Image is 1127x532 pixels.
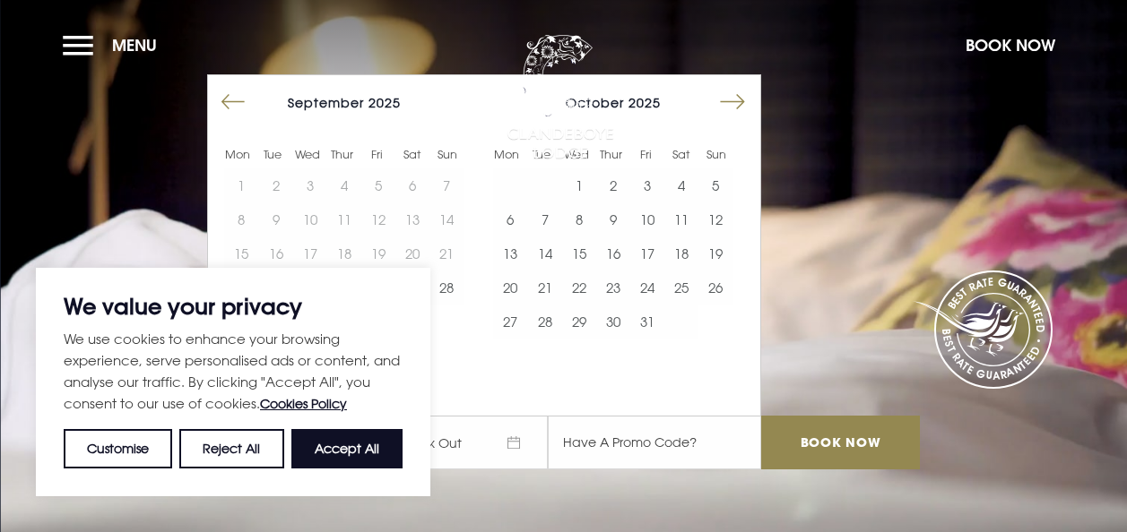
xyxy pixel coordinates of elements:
[698,270,733,305] td: Choose Sunday, October 26, 2025 as your start date.
[493,270,527,305] td: Choose Monday, October 20, 2025 as your start date.
[664,202,698,236] button: 11
[527,270,561,305] td: Choose Tuesday, October 21, 2025 as your start date.
[664,270,698,305] td: Choose Saturday, October 25, 2025 as your start date.
[630,168,664,202] button: 3
[630,202,664,236] button: 10
[562,305,596,339] td: Choose Wednesday, October 29, 2025 as your start date.
[493,236,527,270] button: 13
[527,202,561,236] button: 7
[664,168,698,202] td: Choose Saturday, October 4, 2025 as your start date.
[527,305,561,339] td: Choose Tuesday, October 28, 2025 as your start date.
[630,168,664,202] td: Choose Friday, October 3, 2025 as your start date.
[548,416,761,469] input: Have A Promo Code?
[698,270,733,305] button: 26
[562,168,596,202] button: 1
[562,236,596,270] button: 15
[429,270,464,305] button: 28
[562,168,596,202] td: Choose Wednesday, October 1, 2025 as your start date.
[630,305,664,339] button: 31
[664,168,698,202] button: 4
[562,270,596,305] td: Choose Wednesday, October 22, 2025 as your start date.
[664,236,698,270] td: Choose Saturday, October 18, 2025 as your start date.
[562,270,596,305] button: 22
[493,202,527,236] td: Choose Monday, October 6, 2025 as your start date.
[698,168,733,202] td: Choose Sunday, October 5, 2025 as your start date.
[527,270,561,305] button: 21
[630,202,664,236] td: Choose Friday, October 10, 2025 as your start date.
[260,396,347,411] a: Cookies Policy
[527,236,561,270] td: Choose Tuesday, October 14, 2025 as your start date.
[698,202,733,236] button: 12
[596,168,630,202] button: 2
[596,168,630,202] td: Choose Thursday, October 2, 2025 as your start date.
[596,305,630,339] td: Choose Thursday, October 30, 2025 as your start date.
[596,236,630,270] td: Choose Thursday, October 16, 2025 as your start date.
[761,416,919,469] input: Book Now
[596,202,630,236] button: 9
[664,236,698,270] button: 18
[493,305,527,339] button: 27
[698,202,733,236] td: Choose Sunday, October 12, 2025 as your start date.
[527,305,561,339] button: 28
[630,270,664,305] td: Choose Friday, October 24, 2025 as your start date.
[527,236,561,270] button: 14
[715,85,750,119] button: Move forward to switch to the next month.
[493,305,527,339] td: Choose Monday, October 27, 2025 as your start date.
[957,26,1064,64] button: Book Now
[698,236,733,270] td: Choose Sunday, October 19, 2025 as your start date.
[112,35,157,56] span: Menu
[630,236,664,270] td: Choose Friday, October 17, 2025 as your start date.
[562,202,596,236] button: 8
[507,35,614,160] img: Clandeboye Lodge
[429,270,464,305] td: Choose Sunday, September 28, 2025 as your start date.
[291,429,403,468] button: Accept All
[698,168,733,202] button: 5
[630,236,664,270] button: 17
[63,26,166,64] button: Menu
[596,236,630,270] button: 16
[664,202,698,236] td: Choose Saturday, October 11, 2025 as your start date.
[493,236,527,270] td: Choose Monday, October 13, 2025 as your start date.
[698,236,733,270] button: 19
[596,202,630,236] td: Choose Thursday, October 9, 2025 as your start date.
[216,85,250,119] button: Move backward to switch to the previous month.
[562,236,596,270] td: Choose Wednesday, October 15, 2025 as your start date.
[64,328,403,415] p: We use cookies to enhance your browsing experience, serve personalised ads or content, and analys...
[179,429,283,468] button: Reject All
[64,429,172,468] button: Customise
[596,270,630,305] td: Choose Thursday, October 23, 2025 as your start date.
[562,202,596,236] td: Choose Wednesday, October 8, 2025 as your start date.
[562,305,596,339] button: 29
[64,296,403,317] p: We value your privacy
[377,416,548,469] span: Check Out
[630,270,664,305] button: 24
[664,270,698,305] button: 25
[629,95,661,110] span: 2025
[596,305,630,339] button: 30
[527,202,561,236] td: Choose Tuesday, October 7, 2025 as your start date.
[368,95,401,110] span: 2025
[630,305,664,339] td: Choose Friday, October 31, 2025 as your start date.
[493,270,527,305] button: 20
[596,270,630,305] button: 23
[36,268,430,496] div: We value your privacy
[288,95,364,110] span: September
[493,202,527,236] button: 6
